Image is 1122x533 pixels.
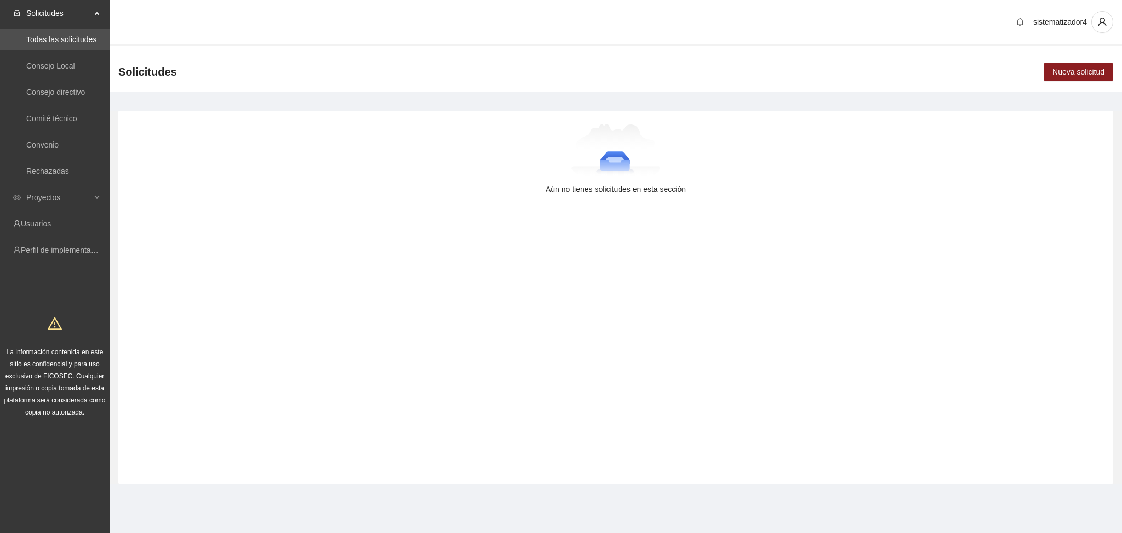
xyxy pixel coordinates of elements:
[48,316,62,331] span: warning
[26,2,91,24] span: Solicitudes
[26,88,85,97] a: Consejo directivo
[571,124,661,179] img: Aún no tienes solicitudes en esta sección
[26,35,96,44] a: Todas las solicitudes
[26,167,69,175] a: Rechazadas
[26,186,91,208] span: Proyectos
[1011,13,1029,31] button: bell
[1092,17,1113,27] span: user
[1044,63,1113,81] button: Nueva solicitud
[26,140,59,149] a: Convenio
[1012,18,1028,26] span: bell
[4,348,106,416] span: La información contenida en este sitio es confidencial y para uso exclusivo de FICOSEC. Cualquier...
[21,246,106,254] a: Perfil de implementadora
[26,61,75,70] a: Consejo Local
[26,114,77,123] a: Comité técnico
[1052,66,1104,78] span: Nueva solicitud
[13,9,21,17] span: inbox
[118,63,177,81] span: Solicitudes
[13,194,21,201] span: eye
[21,219,51,228] a: Usuarios
[136,183,1096,195] div: Aún no tienes solicitudes en esta sección
[1033,18,1087,26] span: sistematizador4
[1091,11,1113,33] button: user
